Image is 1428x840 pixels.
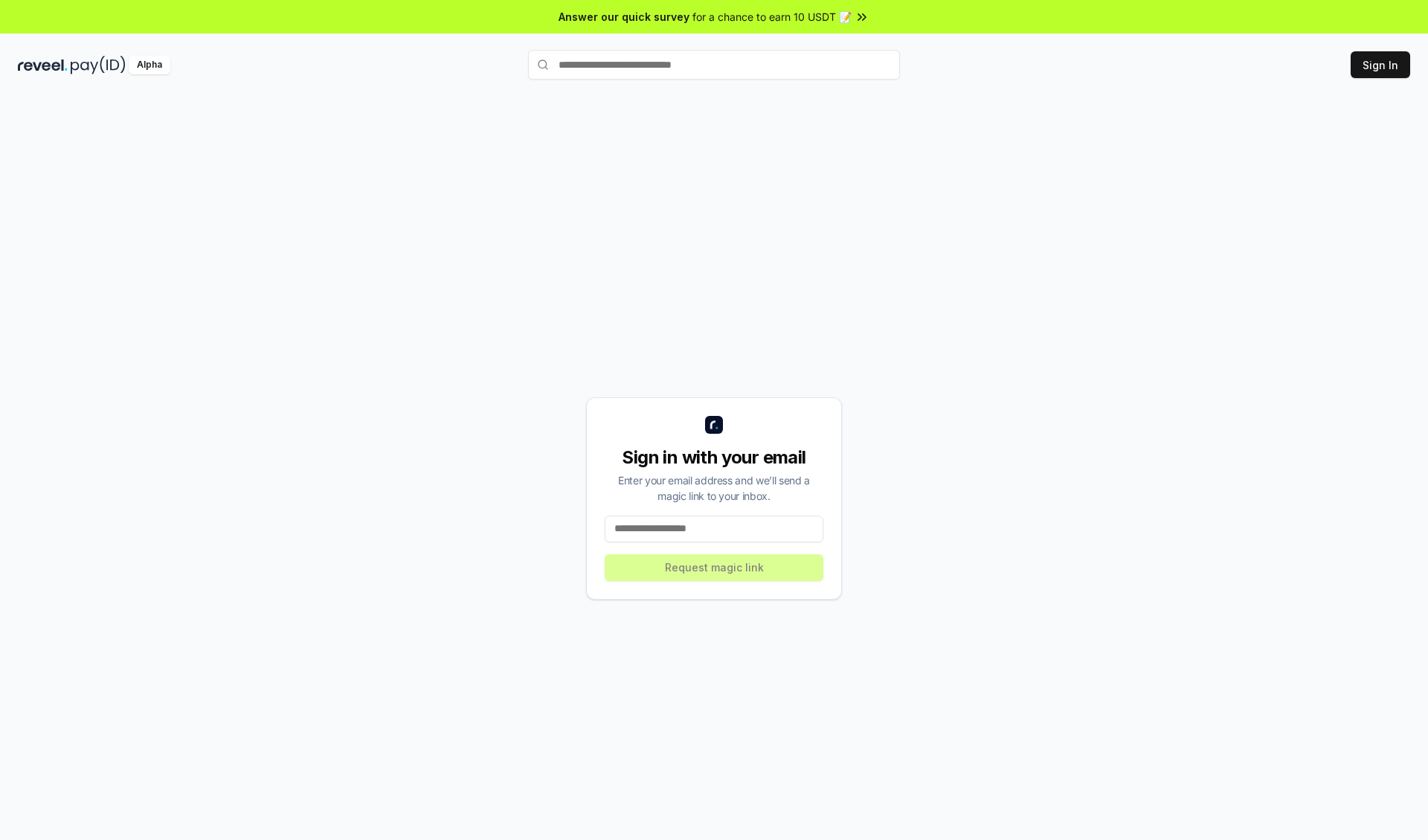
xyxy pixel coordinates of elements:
img: pay_id [71,56,126,74]
img: logo_small [705,416,723,434]
div: Sign in with your email [605,446,823,469]
div: Enter your email address and we’ll send a magic link to your inbox. [605,472,823,504]
img: reveel_dark [18,56,68,74]
button: Sign In [1351,51,1410,78]
div: Alpha [129,56,170,74]
span: Answer our quick survey [559,9,689,25]
span: for a chance to earn 10 USDT 📝 [692,9,852,25]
